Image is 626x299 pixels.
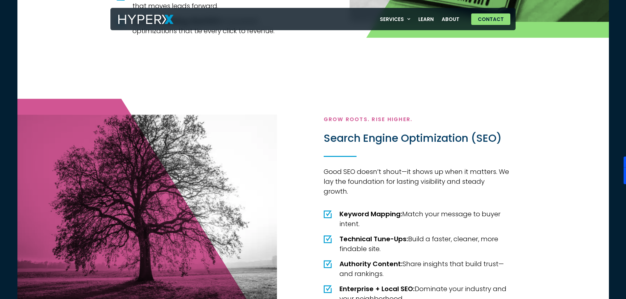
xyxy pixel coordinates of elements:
h4: Grow Roots. Rise Higher. [324,116,510,122]
a: About [438,12,463,26]
li: Match your message to buyer intent. [324,209,510,229]
h3: Search Engine Optimization (SEO) [324,130,510,146]
li: Share insights that build trust—and rankings. [324,259,510,279]
strong: Technical Tune-Ups: [339,234,408,244]
a: Learn [414,12,438,26]
strong: Authority Content: [339,259,403,268]
li: Build a faster, cleaner, more findable site. [324,234,510,254]
nav: Menu [376,12,464,26]
p: Good SEO doesn’t shout—it shows up when it matters. We lay the foundation for lasting visibility ... [324,167,510,196]
strong: Enterprise + Local SEO: [339,284,415,293]
span: Contact [478,17,504,22]
a: Services [376,12,415,26]
a: Contact [471,13,510,25]
strong: Keyword Mapping: [339,209,402,219]
iframe: Drift Widget Chat Controller [593,266,618,291]
img: HyperX Logo [118,15,174,24]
